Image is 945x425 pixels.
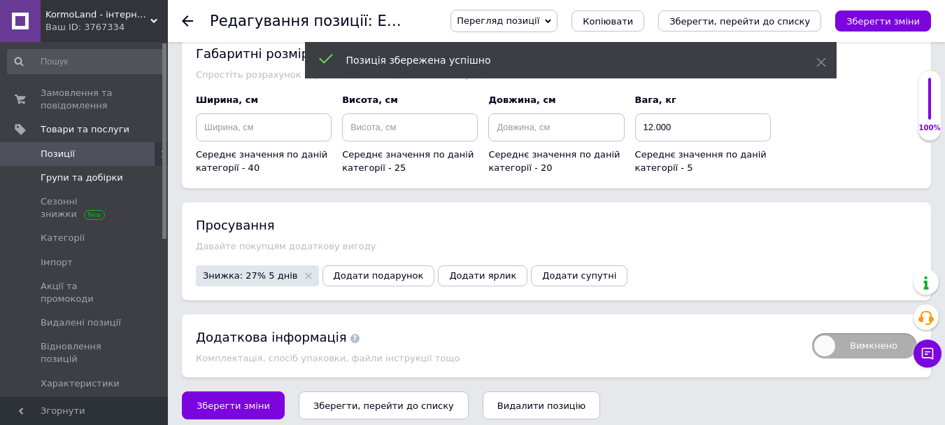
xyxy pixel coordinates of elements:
span: Імпорт [41,256,73,269]
button: Зберегти зміни [835,11,931,32]
i: Зберегти, перейти до списку [313,400,454,411]
span: Групи та добірки [41,172,123,184]
span: Категорії [41,232,85,244]
span: Додати супутні [542,270,616,281]
span: Акції та промокоди [41,280,129,305]
span: Характеристики [41,377,120,390]
div: 100% Якість заповнення [918,70,942,141]
div: Габаритні розміри [196,45,917,62]
div: Середнє значення по даній категорії - 25 [342,148,478,174]
span: Видалені позиції [41,316,121,329]
button: Чат з покупцем [914,340,942,368]
div: Середнє значення по даній категорії - 5 [635,148,771,174]
span: Додати подарунок [334,270,424,281]
span: Знижка: 27% 5 днів [203,271,298,280]
div: Середнє значення по даній категорії - 40 [196,148,332,174]
i: Зберегти, перейти до списку [669,16,810,27]
span: Вимкнено [812,333,917,358]
div: Ваш ID: 3767334 [45,21,168,34]
div: Додаткова інформація [196,328,798,346]
button: Зберегти зміни [182,391,285,419]
span: Видалити позицію [497,400,585,411]
div: Повернутися назад [182,15,193,27]
div: Позиція збережена успішно [346,53,781,67]
button: Зберегти, перейти до списку [299,391,469,419]
button: Копіювати [571,11,644,32]
button: Додати ярлик [438,265,527,286]
span: Ширина, см [196,95,258,105]
span: Відновлення позицій [41,340,129,365]
button: Додати подарунок [322,265,435,286]
div: Середнє значення по даній категорії - 20 [488,148,624,174]
input: Ширина, см [196,113,332,141]
span: KormoLand - інтернет зоомагазин [45,8,150,21]
span: Перегляд позиції [457,15,539,26]
i: Зберегти зміни [846,16,920,27]
span: Замовлення та повідомлення [41,87,129,112]
div: Комплектація, спосіб упаковки, файли інструкції тощо [196,353,798,363]
button: Зберегти, перейти до списку [658,11,821,32]
span: Сезонні знижки [41,195,129,221]
span: Товари та послуги [41,123,129,136]
div: Давайте покупцям додаткову вигоду [196,241,917,251]
span: Копіювати [583,16,633,27]
input: Пошук [7,49,165,74]
div: 100% [918,123,941,133]
span: Зберегти зміни [197,400,270,411]
button: Додати супутні [531,265,627,286]
div: Спростіть розрахунок вартості доставки для вас та покупця [196,69,917,80]
div: Просування [196,216,917,234]
span: Додати ярлик [449,270,516,281]
span: Позиції [41,148,75,160]
button: Видалити позицію [483,391,600,419]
